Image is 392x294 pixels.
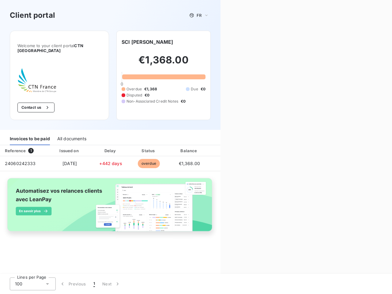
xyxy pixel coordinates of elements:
span: [DATE] [62,161,77,166]
span: CTN [GEOGRAPHIC_DATA] [17,43,83,53]
span: €1,368.00 [179,161,200,166]
span: €0 [201,86,205,92]
span: €0 [181,99,186,104]
button: Contact us [17,103,55,112]
span: €0 [145,92,149,98]
button: Next [99,277,124,290]
span: Due [191,86,198,92]
button: Previous [56,277,90,290]
span: FR [197,13,202,18]
div: PDF [212,148,243,154]
div: All documents [57,132,86,145]
img: banner [2,175,218,240]
span: Welcome to your client portal [17,43,101,53]
span: 0 [121,81,123,86]
img: Company logo [17,68,57,93]
h6: SCI [PERSON_NAME] [122,38,173,46]
span: +442 days [99,161,122,166]
h2: €1,368.00 [122,54,205,72]
div: Balance [169,148,209,154]
span: Overdue [126,86,142,92]
span: overdue [138,159,160,168]
span: 1 [28,148,34,153]
span: Non-Associated Credit Notes [126,99,178,104]
span: 1 [93,281,95,287]
span: 24060242333 [5,161,36,166]
h3: Client portal [10,10,55,21]
button: 1 [90,277,99,290]
span: Disputed [126,92,142,98]
span: 100 [15,281,22,287]
div: Issued on [48,148,91,154]
div: Status [130,148,167,154]
div: Reference [5,148,26,153]
div: Delay [93,148,128,154]
div: Invoices to be paid [10,132,50,145]
span: €1,368 [144,86,157,92]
